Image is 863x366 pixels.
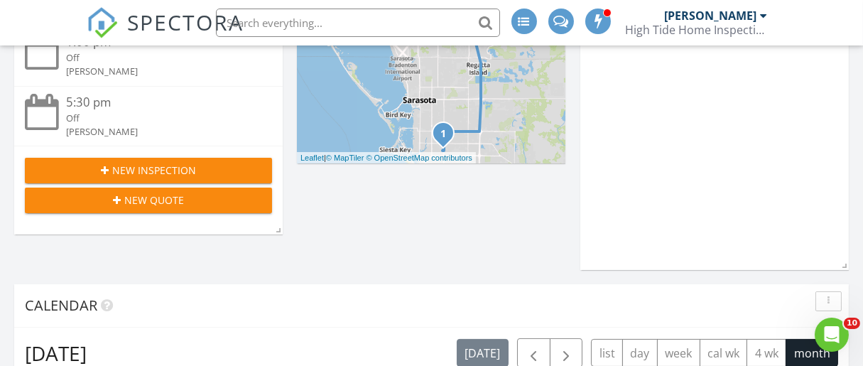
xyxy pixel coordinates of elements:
[844,318,860,329] span: 10
[112,163,196,178] span: New Inspection
[440,129,446,139] i: 1
[124,193,184,208] span: New Quote
[25,188,272,213] button: New Quote
[66,112,251,125] div: Off
[66,65,251,78] div: [PERSON_NAME]
[626,23,768,37] div: High Tide Home Inspections, LLC
[815,318,849,352] iframe: Intercom live chat
[443,133,452,141] div: 5234 Lake Arrowhead Trail, Sarasota, FL 34231
[87,7,118,38] img: The Best Home Inspection Software - Spectora
[128,7,244,37] span: SPECTORA
[25,158,272,183] button: New Inspection
[367,154,472,162] a: © OpenStreetMap contributors
[297,152,476,164] div: |
[25,296,97,315] span: Calendar
[66,94,251,112] div: 5:30 pm
[300,154,324,162] a: Leaflet
[216,9,500,37] input: Search everything...
[665,9,757,23] div: [PERSON_NAME]
[66,51,251,65] div: Off
[87,19,244,49] a: SPECTORA
[326,154,364,162] a: © MapTiler
[66,125,251,139] div: [PERSON_NAME]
